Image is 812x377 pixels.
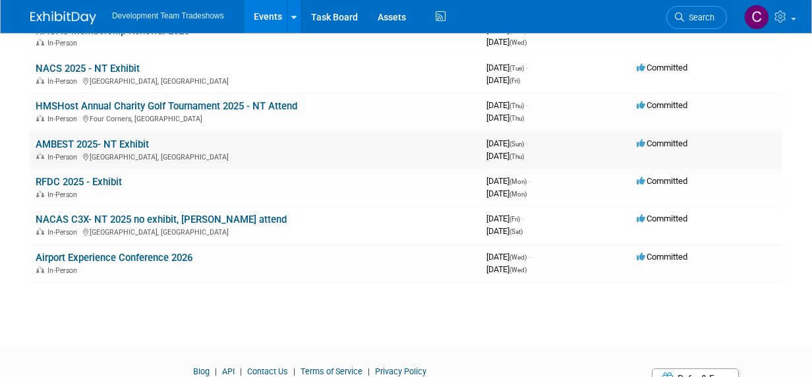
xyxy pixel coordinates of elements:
[529,25,531,35] span: -
[486,113,524,123] span: [DATE]
[509,140,524,148] span: (Sun)
[237,366,245,376] span: |
[486,75,520,85] span: [DATE]
[36,25,189,37] a: NACAS Membership Renewal 2025
[509,216,520,223] span: (Fri)
[364,366,373,376] span: |
[36,138,149,150] a: AMBEST 2025- NT Exhibit
[509,153,524,160] span: (Thu)
[509,190,527,198] span: (Mon)
[526,100,528,110] span: -
[36,153,44,159] img: In-Person Event
[36,228,44,235] img: In-Person Event
[509,254,527,261] span: (Wed)
[36,63,140,74] a: NACS 2025 - NT Exhibit
[637,214,687,223] span: Committed
[486,63,528,72] span: [DATE]
[112,11,224,20] span: Development Team Tradeshows
[509,77,520,84] span: (Fri)
[36,39,44,45] img: In-Person Event
[509,266,527,274] span: (Wed)
[193,366,210,376] a: Blog
[637,25,687,35] span: Committed
[47,115,81,123] span: In-Person
[36,100,297,112] a: HMSHost Annual Charity Golf Tournament 2025 - NT Attend
[290,366,299,376] span: |
[486,264,527,274] span: [DATE]
[509,178,527,185] span: (Mon)
[529,252,531,262] span: -
[744,5,769,30] img: Courtney Perkins
[47,77,81,86] span: In-Person
[637,176,687,186] span: Committed
[486,176,531,186] span: [DATE]
[47,266,81,275] span: In-Person
[486,252,531,262] span: [DATE]
[247,366,288,376] a: Contact Us
[637,252,687,262] span: Committed
[47,228,81,237] span: In-Person
[486,138,528,148] span: [DATE]
[36,226,476,237] div: [GEOGRAPHIC_DATA], [GEOGRAPHIC_DATA]
[36,115,44,121] img: In-Person Event
[47,190,81,199] span: In-Person
[36,151,476,161] div: [GEOGRAPHIC_DATA], [GEOGRAPHIC_DATA]
[666,6,727,29] a: Search
[36,266,44,273] img: In-Person Event
[36,176,122,188] a: RFDC 2025 - Exhibit
[509,27,527,34] span: (Wed)
[222,366,235,376] a: API
[486,100,528,110] span: [DATE]
[509,115,524,122] span: (Thu)
[509,65,524,72] span: (Tue)
[526,138,528,148] span: -
[529,176,531,186] span: -
[522,214,524,223] span: -
[36,214,287,225] a: NACAS C3X- NT 2025 no exhibit, [PERSON_NAME] attend
[509,39,527,46] span: (Wed)
[36,77,44,84] img: In-Person Event
[212,366,220,376] span: |
[637,138,687,148] span: Committed
[486,37,527,47] span: [DATE]
[47,39,81,47] span: In-Person
[36,252,192,264] a: Airport Experience Conference 2026
[36,113,476,123] div: Four Corners, [GEOGRAPHIC_DATA]
[486,226,523,236] span: [DATE]
[486,151,524,161] span: [DATE]
[684,13,714,22] span: Search
[486,25,531,35] span: [DATE]
[36,75,476,86] div: [GEOGRAPHIC_DATA], [GEOGRAPHIC_DATA]
[486,188,527,198] span: [DATE]
[47,153,81,161] span: In-Person
[509,228,523,235] span: (Sat)
[301,366,362,376] a: Terms of Service
[375,366,426,376] a: Privacy Policy
[637,63,687,72] span: Committed
[36,190,44,197] img: In-Person Event
[30,11,96,24] img: ExhibitDay
[509,102,524,109] span: (Thu)
[526,63,528,72] span: -
[637,100,687,110] span: Committed
[486,214,524,223] span: [DATE]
